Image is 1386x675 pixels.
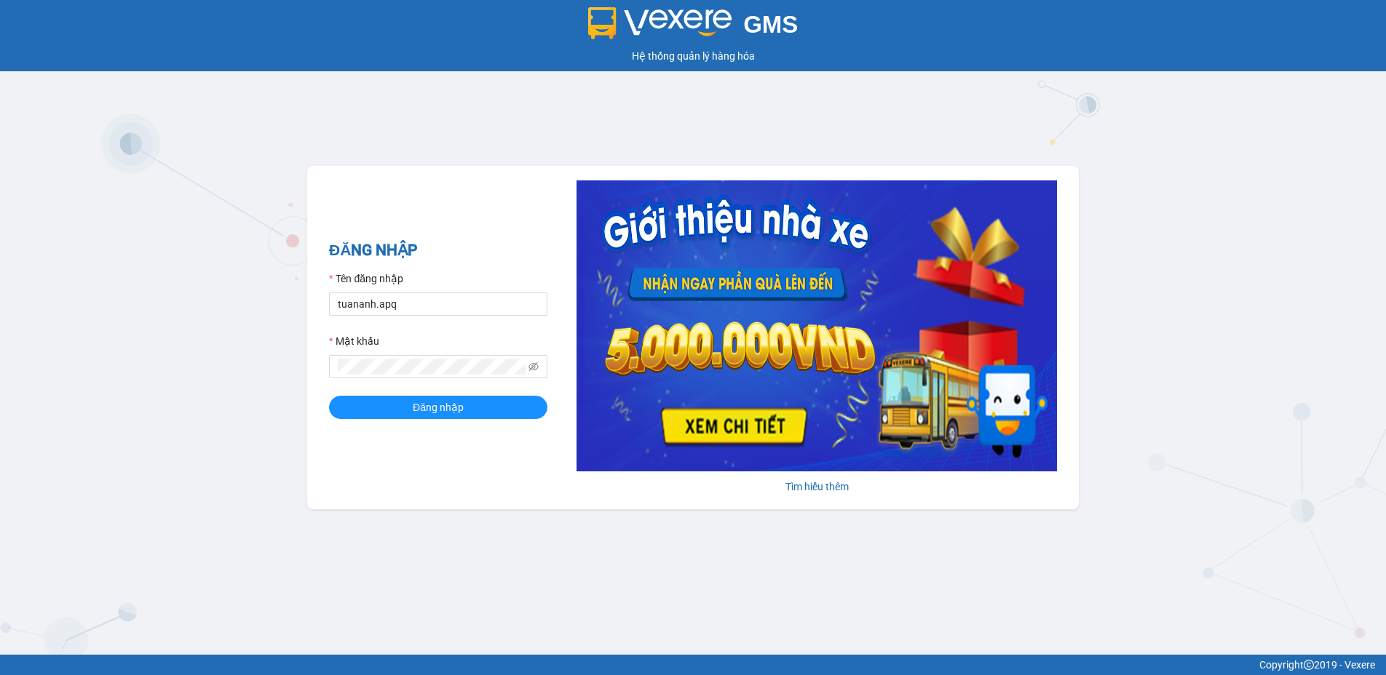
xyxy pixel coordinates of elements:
h2: ĐĂNG NHẬP [329,239,547,263]
span: GMS [743,11,798,38]
label: Mật khẩu [329,333,379,349]
div: Tìm hiểu thêm [577,479,1057,495]
input: Tên đăng nhập [329,292,547,316]
div: Copyright 2019 - Vexere [11,657,1375,673]
div: Hệ thống quản lý hàng hóa [4,48,1382,64]
img: banner-0 [577,180,1057,471]
span: copyright [1304,660,1314,670]
button: Đăng nhập [329,396,547,419]
img: logo 2 [588,7,732,39]
label: Tên đăng nhập [329,271,403,287]
input: Mật khẩu [338,359,526,375]
span: eye-invisible [528,362,539,372]
span: Đăng nhập [413,399,464,415]
a: GMS [588,22,799,33]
